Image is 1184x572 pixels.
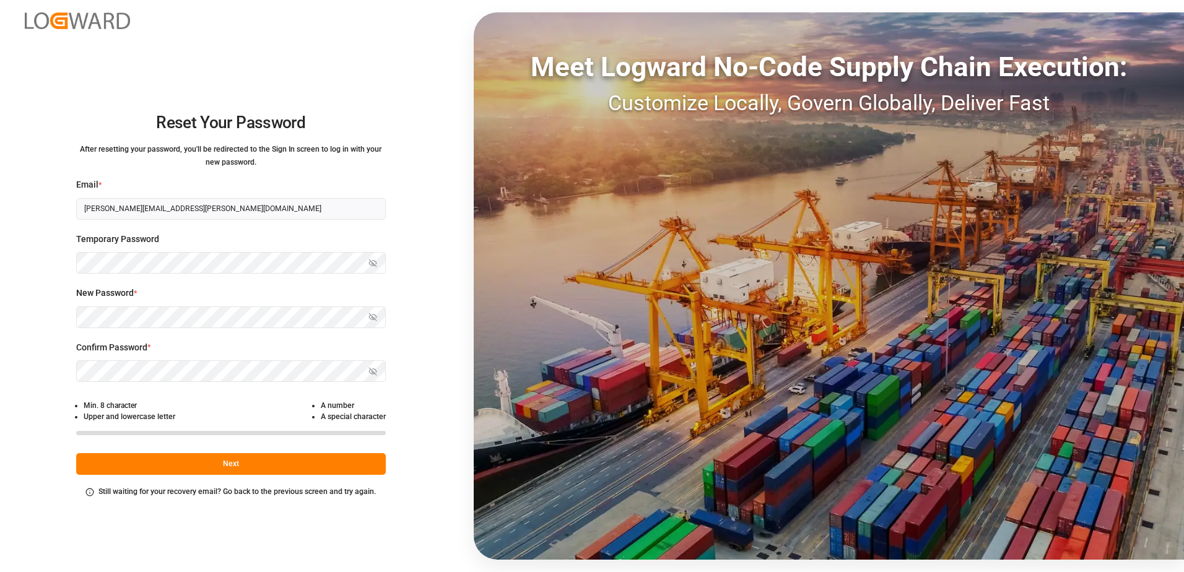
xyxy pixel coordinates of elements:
span: Email [76,178,98,191]
img: Logward_new_orange.png [25,12,130,29]
small: A special character [321,412,386,421]
div: Meet Logward No-Code Supply Chain Execution: [474,46,1184,87]
button: Next [76,453,386,475]
small: After resetting your password, you'll be redirected to the Sign In screen to log in with your new... [80,145,381,167]
div: Customize Locally, Govern Globally, Deliver Fast [474,87,1184,119]
span: New Password [76,287,134,300]
li: Min. 8 character [84,400,175,411]
small: Still waiting for your recovery email? Go back to the previous screen and try again. [98,487,376,496]
small: A number [321,401,354,410]
input: Enter your email [76,198,386,220]
small: Upper and lowercase letter [84,412,175,421]
h2: Reset Your Password [76,103,386,143]
span: Confirm Password [76,341,147,354]
span: Temporary Password [76,233,159,246]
